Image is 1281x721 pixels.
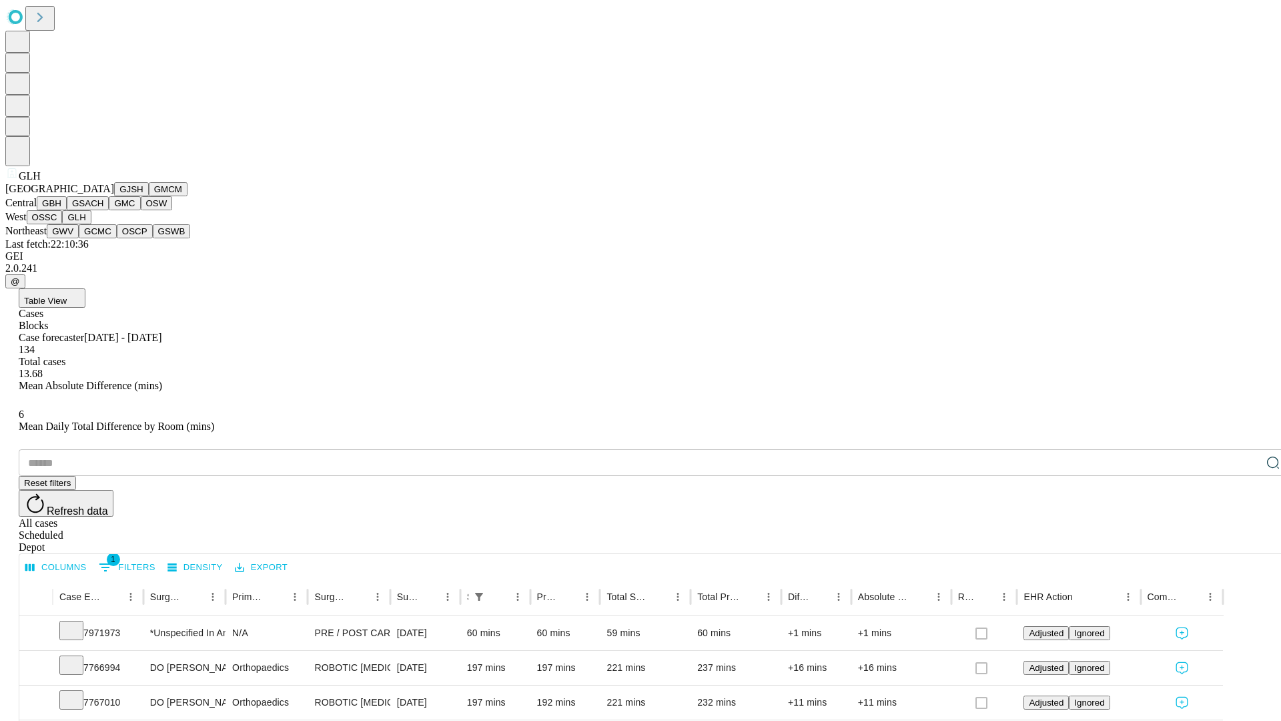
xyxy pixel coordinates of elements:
[5,225,47,236] span: Northeast
[1029,628,1063,638] span: Adjusted
[5,238,89,250] span: Last fetch: 22:10:36
[537,651,594,685] div: 197 mins
[84,332,161,343] span: [DATE] - [DATE]
[788,591,809,602] div: Difference
[606,616,684,650] div: 59 mins
[150,686,219,720] div: DO [PERSON_NAME] [PERSON_NAME]
[27,210,63,224] button: OSSC
[5,211,27,222] span: West
[47,224,79,238] button: GWV
[19,490,113,517] button: Refresh data
[59,591,101,602] div: Case Epic Id
[788,616,845,650] div: +1 mins
[79,224,117,238] button: GCMC
[858,651,945,685] div: +16 mins
[1148,591,1181,602] div: Comments
[650,587,669,606] button: Sort
[314,686,383,720] div: ROBOTIC [MEDICAL_DATA] TOTAL HIP
[929,587,948,606] button: Menu
[1074,628,1104,638] span: Ignored
[232,616,301,650] div: N/A
[141,196,173,210] button: OSW
[508,587,527,606] button: Menu
[858,616,945,650] div: +1 mins
[19,332,84,343] span: Case forecaster
[420,587,438,606] button: Sort
[150,616,219,650] div: *Unspecified In And Out Surgery Glh
[669,587,687,606] button: Menu
[232,651,301,685] div: Orthopaedics
[19,421,214,432] span: Mean Daily Total Difference by Room (mins)
[22,557,90,578] button: Select columns
[232,591,266,602] div: Primary Service
[114,182,149,196] button: GJSH
[19,380,162,391] span: Mean Absolute Difference (mins)
[95,557,159,578] button: Show filters
[19,409,24,420] span: 6
[1023,661,1069,675] button: Adjusted
[537,686,594,720] div: 192 mins
[995,587,1013,606] button: Menu
[911,587,929,606] button: Sort
[59,616,137,650] div: 7971973
[150,651,219,685] div: DO [PERSON_NAME] [PERSON_NAME]
[829,587,848,606] button: Menu
[26,622,46,646] button: Expand
[858,686,945,720] div: +11 mins
[537,591,558,602] div: Predicted In Room Duration
[1182,587,1201,606] button: Sort
[1074,587,1093,606] button: Sort
[697,686,775,720] div: 232 mins
[397,686,454,720] div: [DATE]
[759,587,778,606] button: Menu
[314,651,383,685] div: ROBOTIC [MEDICAL_DATA] TOTAL HIP
[811,587,829,606] button: Sort
[203,587,222,606] button: Menu
[117,224,153,238] button: OSCP
[697,651,775,685] div: 237 mins
[397,651,454,685] div: [DATE]
[1119,587,1138,606] button: Menu
[19,368,43,379] span: 13.68
[697,591,739,602] div: Total Predicted Duration
[741,587,759,606] button: Sort
[107,553,120,566] span: 1
[1201,587,1220,606] button: Menu
[1074,663,1104,673] span: Ignored
[1029,663,1063,673] span: Adjusted
[5,197,37,208] span: Central
[5,274,25,288] button: @
[62,210,91,224] button: GLH
[976,587,995,606] button: Sort
[19,476,76,490] button: Reset filters
[26,657,46,680] button: Expand
[47,505,108,517] span: Refresh data
[467,686,524,720] div: 197 mins
[150,591,183,602] div: Surgeon Name
[19,344,35,355] span: 134
[467,616,524,650] div: 60 mins
[1069,696,1110,710] button: Ignored
[164,557,226,578] button: Density
[1023,591,1072,602] div: EHR Action
[232,686,301,720] div: Orthopaedics
[24,296,67,306] span: Table View
[559,587,578,606] button: Sort
[267,587,286,606] button: Sort
[537,616,594,650] div: 60 mins
[958,591,975,602] div: Resolved in EHR
[1023,626,1069,640] button: Adjusted
[59,651,137,685] div: 7766994
[59,686,137,720] div: 7767010
[26,692,46,715] button: Expand
[858,591,909,602] div: Absolute Difference
[788,686,845,720] div: +11 mins
[232,557,291,578] button: Export
[5,183,114,194] span: [GEOGRAPHIC_DATA]
[11,276,20,286] span: @
[103,587,121,606] button: Sort
[153,224,191,238] button: GSWB
[397,591,418,602] div: Surgery Date
[606,686,684,720] div: 221 mins
[19,288,85,308] button: Table View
